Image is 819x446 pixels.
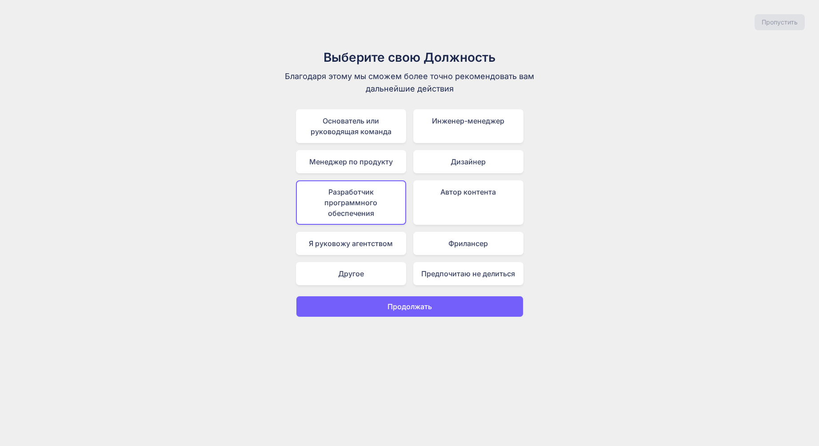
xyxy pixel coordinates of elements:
ya-tr-span: Автор контента [440,187,496,196]
ya-tr-span: Предпочитаю не делиться [421,269,515,278]
ya-tr-span: Продолжать [388,302,432,311]
button: Пропустить [755,14,805,30]
ya-tr-span: Фрилансер [448,239,488,248]
ya-tr-span: Менеджер по продукту [309,157,393,166]
ya-tr-span: Инженер-менеджер [432,116,504,125]
button: Продолжать [296,296,523,317]
ya-tr-span: Благодаря этому мы сможем более точно рекомендовать вам дальнейшие действия [285,72,534,93]
ya-tr-span: Пропустить [762,18,798,26]
ya-tr-span: Другое [338,269,364,278]
h1: Выберите свою Должность [260,48,559,67]
ya-tr-span: Я руковожу агентством [309,239,393,248]
ya-tr-span: Дизайнер [451,157,486,166]
ya-tr-span: Разработчик программного обеспечения [324,187,377,218]
ya-tr-span: Основатель или руководящая команда [311,116,392,136]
